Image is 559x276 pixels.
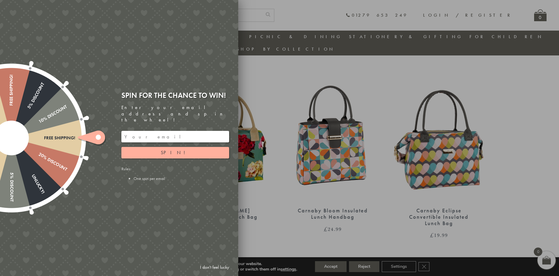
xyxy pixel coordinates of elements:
span: Spin! [161,149,190,156]
div: 5% Discount [9,81,46,139]
div: Rules: [121,166,229,181]
div: 5% Discount [9,138,14,202]
a: I don't feel lucky [197,262,232,273]
div: Free shipping! [9,75,14,138]
div: 20% Discount [10,136,68,172]
div: Enter your email address and spin the wheel! [121,105,229,123]
div: Unlucky! [9,137,46,194]
div: 10% Discount [10,104,68,140]
input: Your email [121,131,229,142]
div: Free shipping! [12,135,75,141]
button: Spin! [121,147,229,158]
div: Spin for the chance to win! [121,91,229,100]
li: One spin per email [134,176,229,181]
